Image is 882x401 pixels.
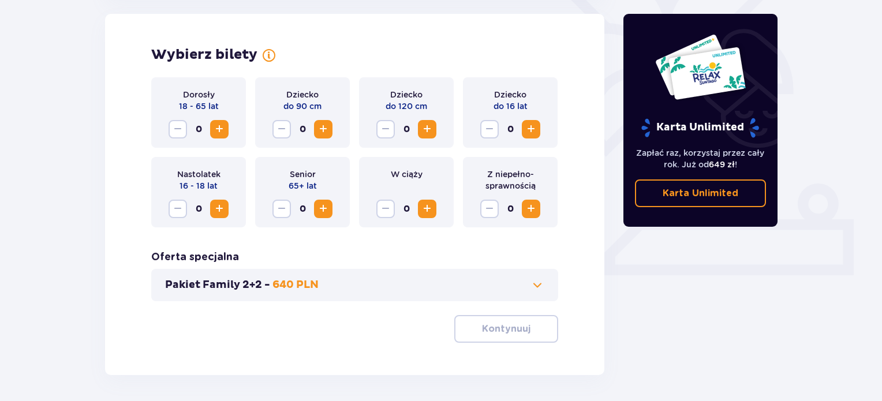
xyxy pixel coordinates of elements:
[165,278,270,292] p: Pakiet Family 2+2 -
[397,120,416,138] span: 0
[391,168,423,180] p: W ciąży
[418,120,436,138] button: Zwiększ
[179,100,219,112] p: 18 - 65 lat
[183,89,215,100] p: Dorosły
[177,168,220,180] p: Nastolatek
[376,120,395,138] button: Zmniejsz
[709,160,735,169] span: 649 zł
[663,187,738,200] p: Karta Unlimited
[640,118,760,138] p: Karta Unlimited
[386,100,427,112] p: do 120 cm
[272,200,291,218] button: Zmniejsz
[314,120,332,138] button: Zwiększ
[480,200,499,218] button: Zmniejsz
[151,250,239,264] h3: Oferta specjalna
[165,278,544,292] button: Pakiet Family 2+2 -640 PLN
[189,200,208,218] span: 0
[293,200,312,218] span: 0
[293,120,312,138] span: 0
[480,120,499,138] button: Zmniejsz
[390,89,423,100] p: Dziecko
[635,179,767,207] a: Karta Unlimited
[522,120,540,138] button: Zwiększ
[501,120,520,138] span: 0
[286,89,319,100] p: Dziecko
[272,120,291,138] button: Zmniejsz
[655,33,746,100] img: Dwie karty całoroczne do Suntago z napisem 'UNLIMITED RELAX', na białym tle z tropikalnymi liśćmi...
[151,46,257,63] h2: Wybierz bilety
[210,120,229,138] button: Zwiększ
[501,200,520,218] span: 0
[494,89,526,100] p: Dziecko
[472,168,548,192] p: Z niepełno­sprawnością
[272,278,319,292] p: 640 PLN
[169,200,187,218] button: Zmniejsz
[522,200,540,218] button: Zwiększ
[397,200,416,218] span: 0
[454,315,558,343] button: Kontynuuj
[494,100,528,112] p: do 16 lat
[418,200,436,218] button: Zwiększ
[180,180,218,192] p: 16 - 18 lat
[635,147,767,170] p: Zapłać raz, korzystaj przez cały rok. Już od !
[169,120,187,138] button: Zmniejsz
[290,168,316,180] p: Senior
[283,100,322,112] p: do 90 cm
[376,200,395,218] button: Zmniejsz
[189,120,208,138] span: 0
[482,323,530,335] p: Kontynuuj
[289,180,317,192] p: 65+ lat
[210,200,229,218] button: Zwiększ
[314,200,332,218] button: Zwiększ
